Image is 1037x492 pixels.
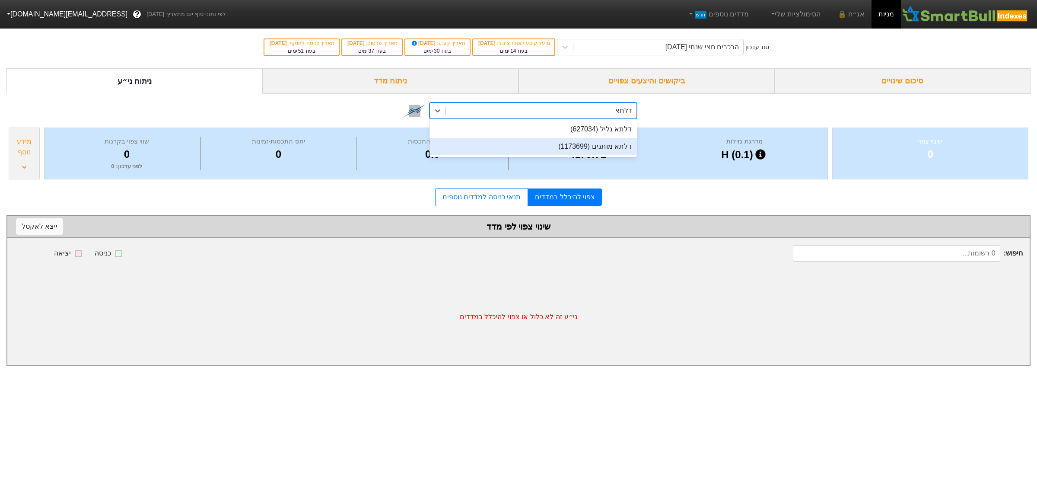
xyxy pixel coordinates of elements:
[435,188,528,206] a: תנאי כניסה למדדים נוספים
[347,39,398,47] div: תאריך פרסום :
[429,121,637,138] div: דלתא גליל (627034)
[95,248,111,259] div: כניסה
[6,68,263,94] div: ניתוח ני״ע
[263,68,519,94] div: ניתוח מדד
[410,47,465,55] div: בעוד ימים
[477,39,550,47] div: מועד קובע לאחוז ציבור :
[404,99,426,122] img: tase link
[665,42,739,52] div: הרכבים חצי שנתי [DATE]
[434,48,439,54] span: 30
[11,137,37,157] div: מידע נוסף
[695,11,706,19] span: חדש
[766,6,824,23] a: הסימולציות שלי
[347,40,366,46] span: [DATE]
[347,47,398,55] div: בעוד ימים
[684,6,752,23] a: מדדים נוספיםחדש
[672,147,817,163] div: H (0.1)
[298,48,304,54] span: 51
[54,248,71,259] div: יציאה
[55,147,198,162] div: 0
[146,10,226,19] span: לפי נתוני סוף יום מתאריך [DATE]
[359,137,506,147] div: מספר ימי התכסות
[410,39,465,47] div: תאריך קובע :
[793,245,1023,262] span: חיפוש :
[528,188,602,206] a: צפוי להיכלל במדדים
[843,147,1017,162] div: 0
[793,245,1000,262] input: 0 רשומות...
[429,138,637,155] div: דלתא מותגים (1173699)
[269,39,334,47] div: תאריך כניסה לתוקף :
[510,48,516,54] span: 14
[16,218,63,235] button: ייצא לאקסל
[745,43,769,52] div: סוג עדכון
[369,48,374,54] span: 37
[203,147,354,162] div: 0
[477,47,550,55] div: בעוד ימים
[478,40,497,46] span: [DATE]
[359,147,506,162] div: 0.0
[518,68,775,94] div: ביקושים והיצעים צפויים
[843,137,1017,147] div: שינוי צפוי
[7,268,1030,365] div: ני״ע זה לא כלול או צפוי להיכלל במדדים
[203,137,354,147] div: יחס התכסות-זמינות
[672,137,817,147] div: מדרגת נזילות
[775,68,1031,94] div: סיכום שינויים
[55,137,198,147] div: שווי צפוי בקרנות
[55,162,198,171] div: לפני עדכון : 0
[16,220,1021,233] div: שינוי צפוי לפי מדד
[135,9,140,20] span: ?
[410,40,437,46] span: [DATE]
[269,47,334,55] div: בעוד ימים
[901,6,1030,23] img: SmartBull
[270,40,288,46] span: [DATE]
